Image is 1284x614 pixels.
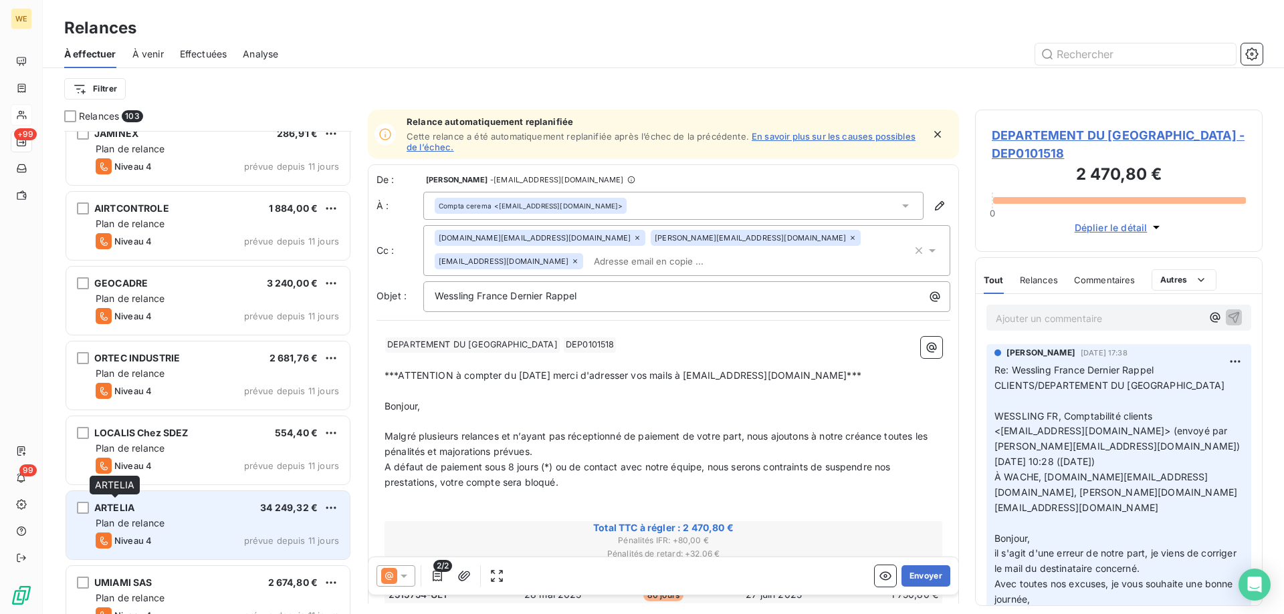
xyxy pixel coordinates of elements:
[275,427,318,438] span: 554,40 €
[439,201,492,210] span: Compta cerema
[994,471,1237,513] span: À WACHE, [DOMAIN_NAME][EMAIL_ADDRESS][DOMAIN_NAME], [PERSON_NAME][DOMAIN_NAME][EMAIL_ADDRESS][DOM...
[11,585,32,606] img: Logo LeanPay
[96,218,165,229] span: Plan de relance
[114,386,152,396] span: Niveau 4
[377,199,423,212] label: À :
[407,131,749,142] span: Cette relance a été automatiquement replanifiée après l’échec de la précédente.
[79,110,119,123] span: Relances
[994,578,1236,605] span: Avec toutes nos excuses, je vous souhaite une bonne journée,
[385,369,861,381] span: ***ATTENTION à compter du [DATE] merci d'adresser vos mails à [EMAIL_ADDRESS][DOMAIN_NAME]***
[1081,349,1128,357] span: [DATE] 17:38
[244,236,339,247] span: prévue depuis 11 jours
[96,517,165,528] span: Plan de relance
[114,161,152,172] span: Niveau 4
[94,202,169,214] span: AIRTCONTROLE
[243,47,278,61] span: Analyse
[992,126,1246,162] span: DEPARTEMENT DU [GEOGRAPHIC_DATA] - DEP0101518
[1152,269,1216,291] button: Autres
[643,589,683,601] span: 80 jours
[14,128,37,140] span: +99
[1074,275,1136,285] span: Commentaires
[277,128,318,139] span: 286,91 €
[95,479,134,490] span: ARTELIA
[11,8,32,29] div: WE
[64,78,126,100] button: Filtrer
[1035,43,1236,65] input: Rechercher
[439,201,623,210] div: <[EMAIL_ADDRESS][DOMAIN_NAME]>
[114,311,152,321] span: Niveau 4
[435,290,577,301] span: Wessling France Dernier Rappel
[433,560,452,572] span: 2/2
[994,364,1154,375] span: Re: Wessling France Dernier Rappel
[96,143,165,154] span: Plan de relance
[268,577,318,588] span: 2 674,80 €
[994,410,1240,452] span: WESSLING FR, Comptabilité clients <[EMAIL_ADDRESS][DOMAIN_NAME]> (envoyé par [PERSON_NAME][EMAIL_...
[994,547,1239,574] span: il s'agit d'une erreur de notre part, je viens de corriger le mail du destinataire concerné.
[96,367,165,379] span: Plan de relance
[269,202,318,214] span: 1 884,00 €
[1239,569,1271,601] div: Open Intercom Messenger
[385,461,893,488] span: A défaut de paiement sous 8 jours (*) ou de contact avec notre équipe, nous serons contraints de ...
[96,442,165,454] span: Plan de relance
[114,460,152,471] span: Niveau 4
[180,47,227,61] span: Effectuées
[244,460,339,471] span: prévue depuis 11 jours
[387,521,940,534] span: Total TTC à régler : 2 470,80 €
[244,535,339,546] span: prévue depuis 11 jours
[270,352,318,363] span: 2 681,76 €
[122,110,142,122] span: 103
[244,386,339,396] span: prévue depuis 11 jours
[244,311,339,321] span: prévue depuis 11 jours
[490,176,623,184] span: - [EMAIL_ADDRESS][DOMAIN_NAME]
[439,257,568,265] span: [EMAIL_ADDRESS][DOMAIN_NAME]
[387,534,940,547] span: Pénalités IFR : + 80,00 €
[94,577,152,588] span: UMIAMI SAS
[994,379,1224,391] span: CLIENTS/DEPARTEMENT DU [GEOGRAPHIC_DATA]
[267,277,318,289] span: 3 240,00 €
[992,162,1246,189] h3: 2 470,80 €
[96,293,165,304] span: Plan de relance
[1020,275,1058,285] span: Relances
[1006,347,1075,359] span: [PERSON_NAME]
[94,128,138,139] span: JAMINEX
[588,251,743,271] input: Adresse email en copie ...
[426,176,488,184] span: [PERSON_NAME]
[564,337,617,353] span: DEP0101518
[132,47,164,61] span: À venir
[377,290,407,301] span: Objet :
[114,535,152,546] span: Niveau 4
[1071,220,1168,235] button: Déplier le détail
[244,161,339,172] span: prévue depuis 11 jours
[64,16,136,40] h3: Relances
[385,400,420,412] span: Bonjour,
[990,208,995,218] span: 0
[994,532,1030,544] span: Bonjour,
[385,430,930,457] span: Malgré plusieurs relances et n’ayant pas réceptionné de paiement de votre part, nous ajoutons à n...
[901,565,950,587] button: Envoyer
[94,277,148,289] span: GEOCADRE
[994,456,1095,467] span: [DATE] 10:28 ([DATE])
[385,337,560,353] span: DEPARTEMENT DU [GEOGRAPHIC_DATA]
[377,173,423,186] span: De :
[19,464,37,476] span: 99
[984,275,1004,285] span: Tout
[407,131,916,152] a: En savoir plus sur les causes possibles de l’échec.
[96,592,165,603] span: Plan de relance
[387,548,940,560] span: Pénalités de retard : + 32,06 €
[64,47,116,61] span: À effectuer
[114,236,152,247] span: Niveau 4
[94,502,134,513] span: ARTELIA
[64,131,352,614] div: grid
[655,234,846,242] span: [PERSON_NAME][EMAIL_ADDRESS][DOMAIN_NAME]
[94,427,189,438] span: LOCALIS Chez SDEZ
[1075,220,1148,235] span: Déplier le détail
[377,244,423,257] label: Cc :
[260,502,318,513] span: 34 249,32 €
[439,234,631,242] span: [DOMAIN_NAME][EMAIL_ADDRESS][DOMAIN_NAME]
[94,352,180,363] span: ORTEC INDUSTRIE
[407,116,923,127] span: Relance automatiquement replanifiée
